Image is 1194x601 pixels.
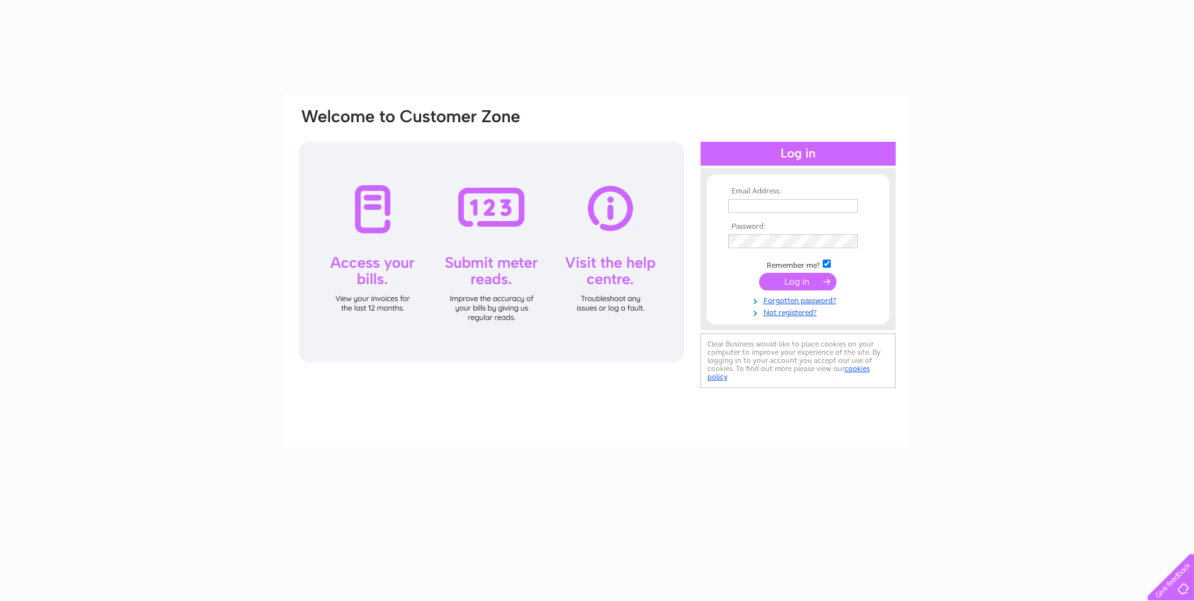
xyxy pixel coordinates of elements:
[728,306,871,318] a: Not registered?
[759,273,836,290] input: Submit
[728,294,871,306] a: Forgotten password?
[725,187,871,196] th: Email Address:
[707,364,870,381] a: cookies policy
[725,258,871,270] td: Remember me?
[701,333,896,388] div: Clear Business would like to place cookies on your computer to improve your experience of the sit...
[725,222,871,231] th: Password:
